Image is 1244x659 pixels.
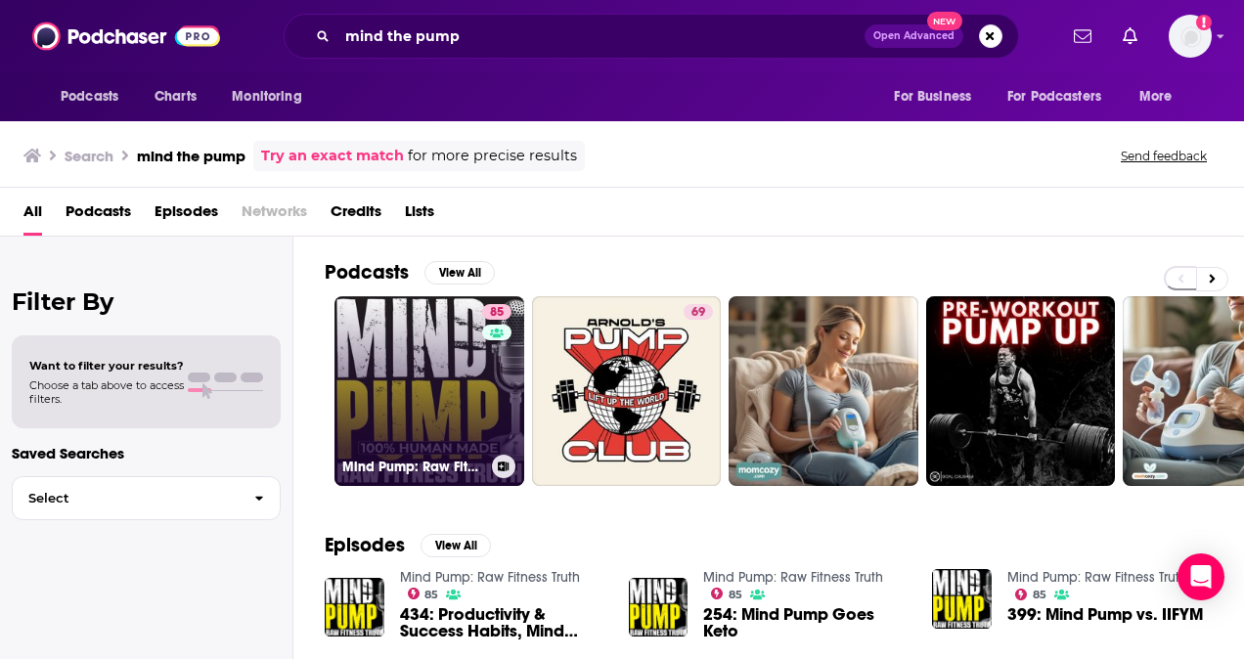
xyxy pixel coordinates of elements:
h3: Mind Pump: Raw Fitness Truth [342,459,484,475]
button: open menu [995,78,1130,115]
span: Logged in as alisontucker [1169,15,1212,58]
a: 85 [408,588,439,599]
a: Podcasts [66,196,131,236]
p: Saved Searches [12,444,281,462]
a: Mind Pump: Raw Fitness Truth [703,569,883,586]
a: Mind Pump: Raw Fitness Truth [400,569,580,586]
span: 85 [729,591,742,599]
span: Networks [242,196,307,236]
button: Open AdvancedNew [865,24,963,48]
button: open menu [880,78,996,115]
span: More [1139,83,1173,110]
button: Show profile menu [1169,15,1212,58]
span: For Podcasters [1007,83,1101,110]
button: open menu [218,78,327,115]
h2: Filter By [12,287,281,316]
button: View All [424,261,495,285]
a: 85 [711,588,742,599]
a: Episodes [155,196,218,236]
button: Select [12,476,281,520]
a: Show notifications dropdown [1115,20,1145,53]
a: 85 [482,304,511,320]
a: 399: Mind Pump vs. IIFYM [1007,606,1203,623]
span: New [927,12,962,30]
svg: Add a profile image [1196,15,1212,30]
a: Charts [142,78,208,115]
img: User Profile [1169,15,1212,58]
h3: Search [65,147,113,165]
img: Podchaser - Follow, Share and Rate Podcasts [32,18,220,55]
a: All [23,196,42,236]
img: 254: Mind Pump Goes Keto [629,578,689,637]
span: 85 [424,591,438,599]
h3: mind the pump [137,147,245,165]
a: 69 [532,296,722,486]
h2: Episodes [325,533,405,557]
a: EpisodesView All [325,533,491,557]
img: 434: Productivity & Success Habits, Mind Pump's Advice for Golden Era Bodybuilders & Mind Pump Pe... [325,578,384,637]
span: for more precise results [408,145,577,167]
span: Choose a tab above to access filters. [29,378,184,406]
span: Select [13,492,239,505]
a: 69 [684,304,713,320]
a: Show notifications dropdown [1066,20,1099,53]
a: 85 [1015,589,1046,600]
span: Podcasts [61,83,118,110]
a: Try an exact match [261,145,404,167]
h2: Podcasts [325,260,409,285]
span: Monitoring [232,83,301,110]
span: 85 [1033,591,1046,599]
button: open menu [1126,78,1197,115]
span: For Business [894,83,971,110]
span: 69 [691,303,705,323]
div: Open Intercom Messenger [1177,553,1224,600]
a: PodcastsView All [325,260,495,285]
div: Search podcasts, credits, & more... [284,14,1019,59]
a: 434: Productivity & Success Habits, Mind Pump's Advice for Golden Era Bodybuilders & Mind Pump Pe... [400,606,605,639]
button: Send feedback [1115,148,1213,164]
span: Want to filter your results? [29,359,184,373]
a: 254: Mind Pump Goes Keto [703,606,909,639]
span: 85 [490,303,504,323]
a: Credits [331,196,381,236]
button: View All [421,534,491,557]
a: Lists [405,196,434,236]
span: Charts [155,83,197,110]
span: Open Advanced [873,31,955,41]
img: 399: Mind Pump vs. IIFYM [932,569,992,629]
input: Search podcasts, credits, & more... [337,21,865,52]
a: 85Mind Pump: Raw Fitness Truth [334,296,524,486]
a: Mind Pump: Raw Fitness Truth [1007,569,1187,586]
button: open menu [47,78,144,115]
